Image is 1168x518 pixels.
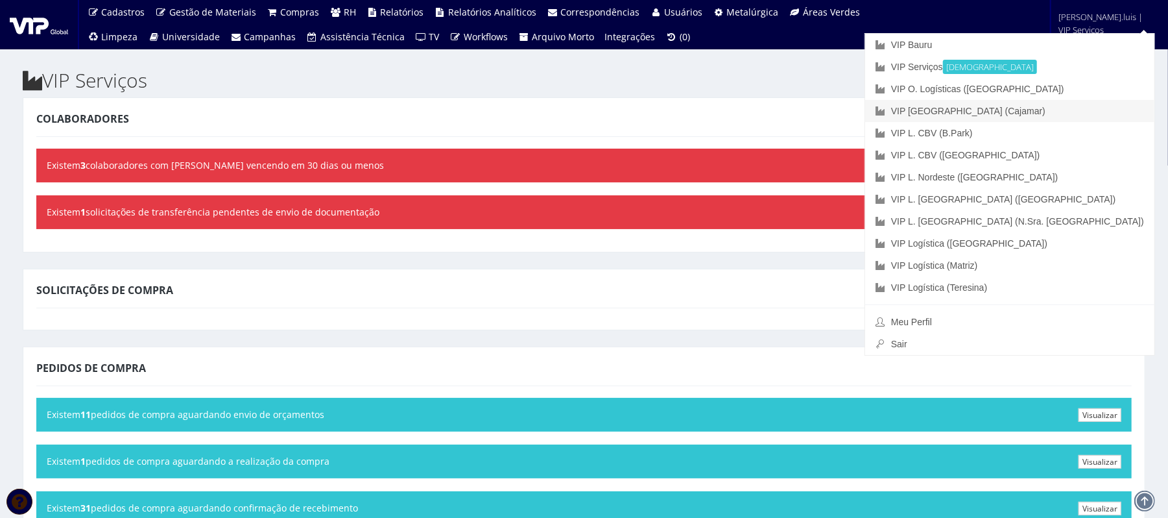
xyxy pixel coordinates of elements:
[865,210,1154,232] a: VIP L. [GEOGRAPHIC_DATA] (N.Sra. [GEOGRAPHIC_DATA])
[865,311,1154,333] a: Meu Perfil
[803,6,860,18] span: Áreas Verdes
[727,6,779,18] span: Metalúrgica
[344,6,356,18] span: RH
[36,398,1132,432] div: Existem pedidos de compra aguardando envio de orçamentos
[865,188,1154,210] a: VIP L. [GEOGRAPHIC_DATA] ([GEOGRAPHIC_DATA])
[36,195,1132,229] div: Existem solicitações de transferência pendentes de envio de documentação
[865,166,1154,188] a: VIP L. Nordeste ([GEOGRAPHIC_DATA])
[513,25,600,49] a: Arquivo Morto
[865,232,1154,254] a: VIP Logística ([GEOGRAPHIC_DATA])
[1079,455,1121,469] a: Visualizar
[600,25,661,49] a: Integrações
[302,25,411,49] a: Assistência Técnica
[36,361,146,375] span: Pedidos de Compra
[23,69,1145,91] h2: VIP Serviços
[80,206,86,218] b: 1
[448,6,536,18] span: Relatórios Analíticos
[36,112,129,126] span: Colaboradores
[680,31,690,43] span: (0)
[1079,408,1121,422] a: Visualizar
[225,25,302,49] a: Campanhas
[10,15,68,34] img: logo
[80,408,91,421] b: 11
[661,25,696,49] a: (0)
[605,31,656,43] span: Integrações
[865,78,1154,100] a: VIP O. Logísticas ([GEOGRAPHIC_DATA])
[865,100,1154,122] a: VIP [GEOGRAPHIC_DATA] (Cajamar)
[1079,502,1121,515] a: Visualizar
[143,25,226,49] a: Universidade
[429,31,440,43] span: TV
[865,56,1154,78] a: VIP Serviços[DEMOGRAPHIC_DATA]
[865,144,1154,166] a: VIP L. CBV ([GEOGRAPHIC_DATA])
[865,122,1154,144] a: VIP L. CBV (B.Park)
[244,31,296,43] span: Campanhas
[381,6,424,18] span: Relatórios
[36,149,1132,182] div: Existem colaboradores com [PERSON_NAME] vencendo em 30 dias ou menos
[281,6,320,18] span: Compras
[36,445,1132,478] div: Existem pedidos de compra aguardando a realização da compra
[664,6,702,18] span: Usuários
[865,34,1154,56] a: VIP Bauru
[943,60,1037,74] small: [DEMOGRAPHIC_DATA]
[36,283,173,297] span: Solicitações de Compra
[80,455,86,467] b: 1
[102,31,138,43] span: Limpeza
[80,502,91,514] b: 31
[169,6,256,18] span: Gestão de Materiais
[102,6,145,18] span: Cadastros
[1059,10,1151,36] span: [PERSON_NAME].luis | VIP Serviços
[865,254,1154,277] a: VIP Logística (Matriz)
[865,277,1154,299] a: VIP Logística (Teresina)
[464,31,508,43] span: Workflows
[532,31,595,43] span: Arquivo Morto
[445,25,514,49] a: Workflows
[865,333,1154,355] a: Sair
[162,31,220,43] span: Universidade
[80,159,86,171] b: 3
[82,25,143,49] a: Limpeza
[320,31,405,43] span: Assistência Técnica
[561,6,640,18] span: Correspondências
[410,25,445,49] a: TV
